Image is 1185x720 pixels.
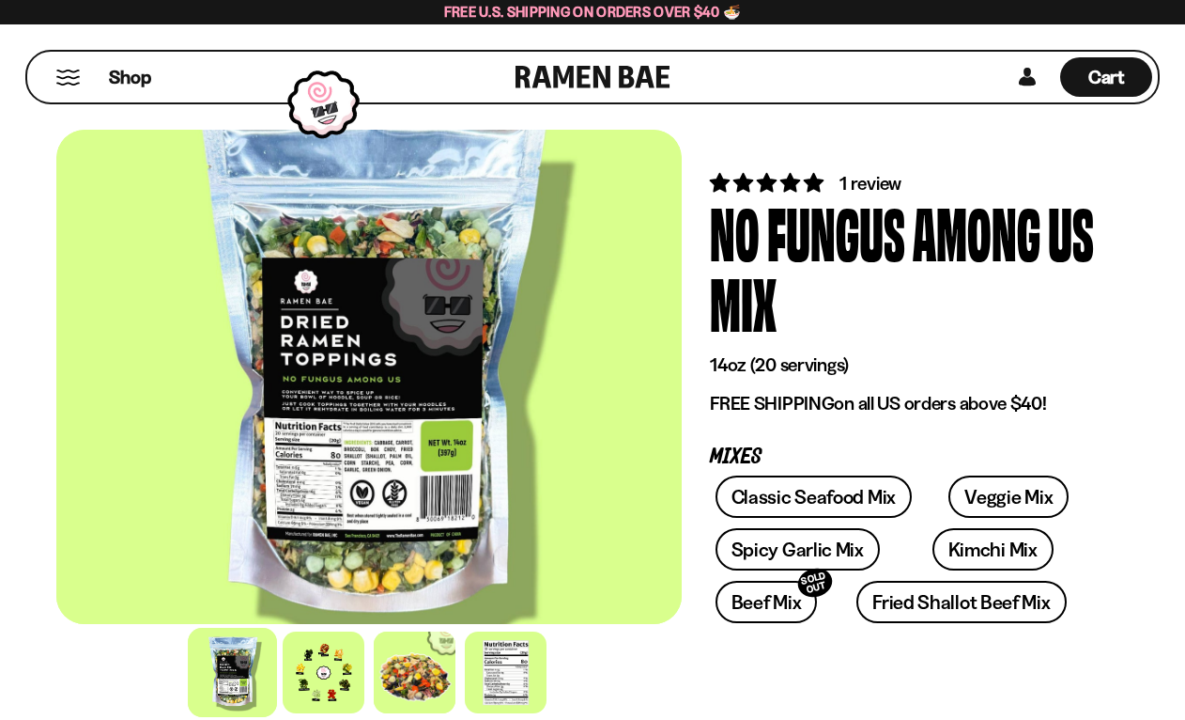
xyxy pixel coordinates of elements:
span: Cart [1088,66,1125,88]
a: Cart [1060,52,1152,102]
div: No [710,196,760,267]
button: Mobile Menu Trigger [55,70,81,86]
a: Kimchi Mix [932,528,1054,571]
span: 5.00 stars [710,171,827,195]
div: Us [1048,196,1094,267]
a: Veggie Mix [948,476,1069,518]
a: Spicy Garlic Mix [716,528,880,571]
p: on all US orders above $40! [710,392,1100,415]
div: Fungus [767,196,905,267]
a: Beef MixSOLD OUT [716,581,818,623]
div: Among [913,196,1040,267]
span: Shop [109,65,151,90]
a: Fried Shallot Beef Mix [856,581,1066,623]
a: Classic Seafood Mix [716,476,912,518]
div: Mix [710,267,777,337]
p: Mixes [710,448,1100,466]
span: Free U.S. Shipping on Orders over $40 🍜 [444,3,742,21]
a: Shop [109,57,151,97]
div: SOLD OUT [795,565,837,602]
span: 1 review [839,172,901,195]
strong: FREE SHIPPING [710,392,834,415]
p: 14oz (20 servings) [710,353,1100,377]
